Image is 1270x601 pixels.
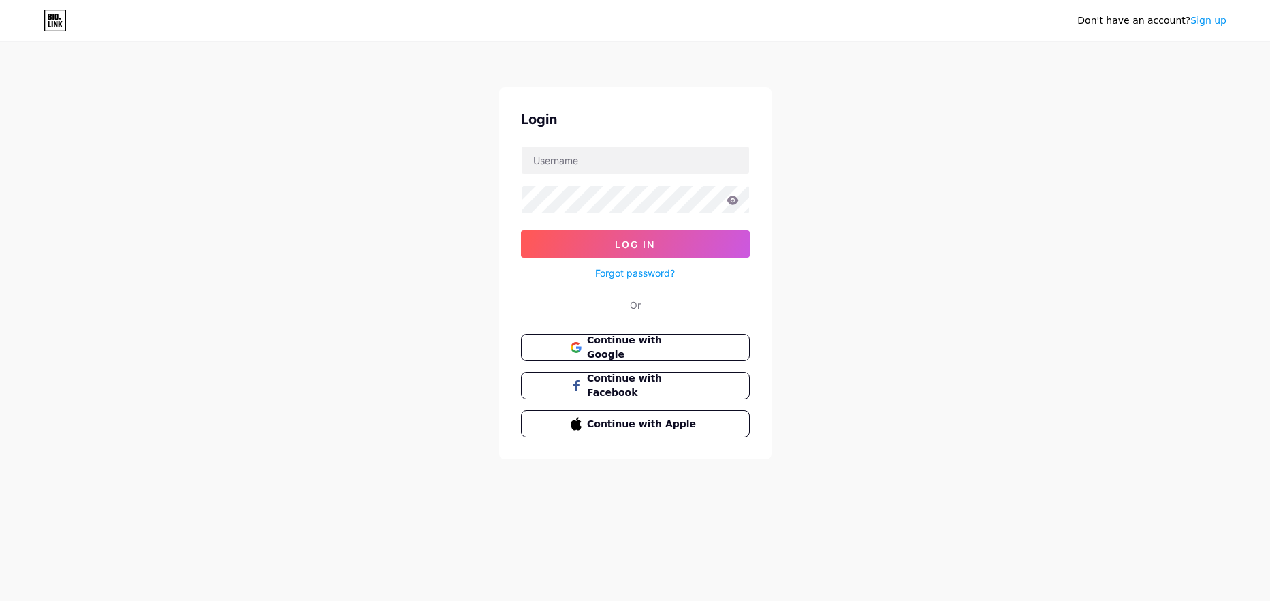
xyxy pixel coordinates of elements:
[587,371,699,400] span: Continue with Facebook
[522,147,749,174] input: Username
[521,230,750,258] button: Log In
[521,109,750,129] div: Login
[1190,15,1226,26] a: Sign up
[595,266,675,280] a: Forgot password?
[615,238,655,250] span: Log In
[521,372,750,399] button: Continue with Facebook
[630,298,641,312] div: Or
[521,334,750,361] button: Continue with Google
[587,417,699,431] span: Continue with Apple
[587,333,699,362] span: Continue with Google
[1077,14,1226,28] div: Don't have an account?
[521,410,750,437] button: Continue with Apple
